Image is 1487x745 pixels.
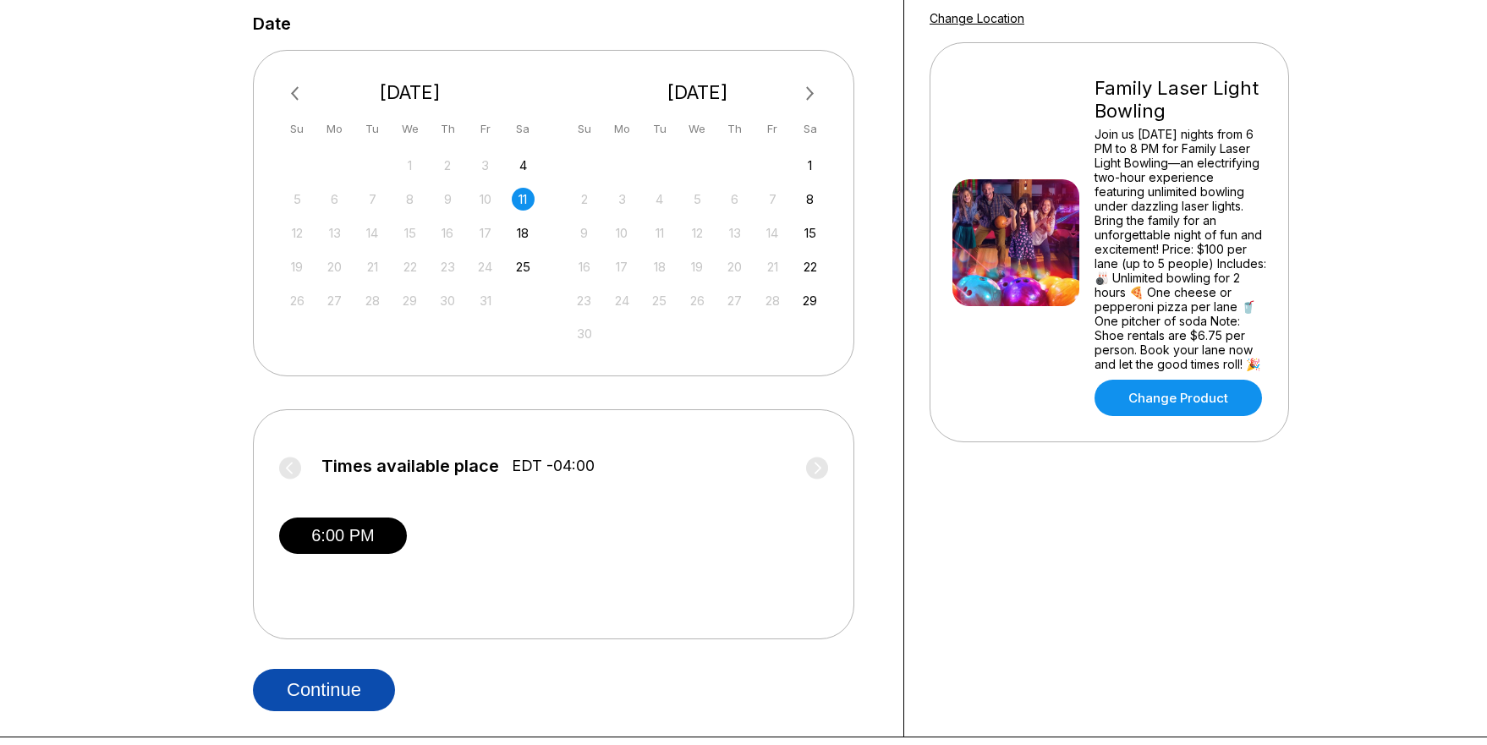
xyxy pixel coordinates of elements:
div: Not available Thursday, October 2nd, 2025 [436,154,459,177]
div: Not available Wednesday, October 8th, 2025 [398,188,421,211]
div: Not available Friday, October 17th, 2025 [474,222,497,244]
div: Su [286,118,309,140]
div: Not available Friday, November 28th, 2025 [761,289,784,312]
div: Not available Friday, October 10th, 2025 [474,188,497,211]
button: Continue [253,669,395,711]
div: Not available Thursday, October 9th, 2025 [436,188,459,211]
div: Tu [648,118,671,140]
div: Not available Wednesday, October 15th, 2025 [398,222,421,244]
div: Su [573,118,595,140]
div: Choose Saturday, October 11th, 2025 [512,188,535,211]
div: Choose Saturday, October 4th, 2025 [512,154,535,177]
div: [DATE] [279,81,541,104]
div: Not available Tuesday, October 7th, 2025 [361,188,384,211]
div: Not available Monday, October 13th, 2025 [323,222,346,244]
div: Not available Tuesday, October 28th, 2025 [361,289,384,312]
div: Not available Friday, October 24th, 2025 [474,255,497,278]
div: Family Laser Light Bowling [1095,77,1266,123]
div: Sa [512,118,535,140]
div: Not available Thursday, October 16th, 2025 [436,222,459,244]
span: Times available place [321,457,499,475]
div: Not available Monday, November 24th, 2025 [611,289,634,312]
div: Th [436,118,459,140]
div: Th [723,118,746,140]
div: Choose Saturday, November 1st, 2025 [798,154,821,177]
div: Not available Sunday, November 30th, 2025 [573,322,595,345]
div: Not available Wednesday, November 26th, 2025 [686,289,709,312]
button: Next Month [797,80,824,107]
div: Not available Wednesday, November 5th, 2025 [686,188,709,211]
div: Fr [761,118,784,140]
div: Not available Sunday, October 5th, 2025 [286,188,309,211]
div: Not available Friday, November 21st, 2025 [761,255,784,278]
div: Not available Monday, October 20th, 2025 [323,255,346,278]
div: Not available Thursday, October 23rd, 2025 [436,255,459,278]
div: Not available Tuesday, November 4th, 2025 [648,188,671,211]
div: Not available Wednesday, October 1st, 2025 [398,154,421,177]
div: Not available Monday, October 27th, 2025 [323,289,346,312]
div: Not available Wednesday, October 22nd, 2025 [398,255,421,278]
div: Choose Saturday, November 22nd, 2025 [798,255,821,278]
div: Not available Sunday, October 26th, 2025 [286,289,309,312]
div: We [686,118,709,140]
div: Not available Tuesday, November 11th, 2025 [648,222,671,244]
div: month 2025-11 [571,152,825,346]
div: Choose Saturday, November 8th, 2025 [798,188,821,211]
div: Not available Wednesday, October 29th, 2025 [398,289,421,312]
div: We [398,118,421,140]
div: Not available Thursday, November 13th, 2025 [723,222,746,244]
div: Sa [798,118,821,140]
div: Fr [474,118,497,140]
div: Join us [DATE] nights from 6 PM to 8 PM for Family Laser Light Bowling—an electrifying two-hour e... [1095,127,1266,371]
span: EDT -04:00 [512,457,595,475]
div: Choose Saturday, October 18th, 2025 [512,222,535,244]
div: Choose Saturday, November 29th, 2025 [798,289,821,312]
a: Change Location [930,11,1024,25]
div: [DATE] [567,81,829,104]
div: Not available Friday, October 3rd, 2025 [474,154,497,177]
div: Not available Sunday, November 2nd, 2025 [573,188,595,211]
div: Not available Thursday, November 27th, 2025 [723,289,746,312]
div: Mo [323,118,346,140]
div: Not available Sunday, November 9th, 2025 [573,222,595,244]
div: Not available Thursday, October 30th, 2025 [436,289,459,312]
div: Not available Monday, November 10th, 2025 [611,222,634,244]
div: Tu [361,118,384,140]
button: 6:00 PM [279,518,407,554]
div: Not available Tuesday, November 18th, 2025 [648,255,671,278]
div: Not available Monday, November 3rd, 2025 [611,188,634,211]
div: Not available Wednesday, November 19th, 2025 [686,255,709,278]
div: Not available Sunday, October 12th, 2025 [286,222,309,244]
img: Family Laser Light Bowling [952,179,1079,306]
div: Not available Monday, November 17th, 2025 [611,255,634,278]
div: Not available Tuesday, October 14th, 2025 [361,222,384,244]
div: Not available Tuesday, November 25th, 2025 [648,289,671,312]
a: Change Product [1095,380,1262,416]
div: Not available Wednesday, November 12th, 2025 [686,222,709,244]
div: Not available Tuesday, October 21st, 2025 [361,255,384,278]
div: Not available Sunday, November 16th, 2025 [573,255,595,278]
div: Not available Friday, November 7th, 2025 [761,188,784,211]
div: Not available Friday, November 14th, 2025 [761,222,784,244]
div: Mo [611,118,634,140]
label: Date [253,14,291,33]
div: Not available Monday, October 6th, 2025 [323,188,346,211]
div: Not available Sunday, November 23rd, 2025 [573,289,595,312]
div: Not available Thursday, November 20th, 2025 [723,255,746,278]
div: Not available Friday, October 31st, 2025 [474,289,497,312]
button: Previous Month [283,80,310,107]
div: Not available Thursday, November 6th, 2025 [723,188,746,211]
div: Choose Saturday, November 15th, 2025 [798,222,821,244]
div: month 2025-10 [283,152,537,312]
div: Not available Sunday, October 19th, 2025 [286,255,309,278]
div: Choose Saturday, October 25th, 2025 [512,255,535,278]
